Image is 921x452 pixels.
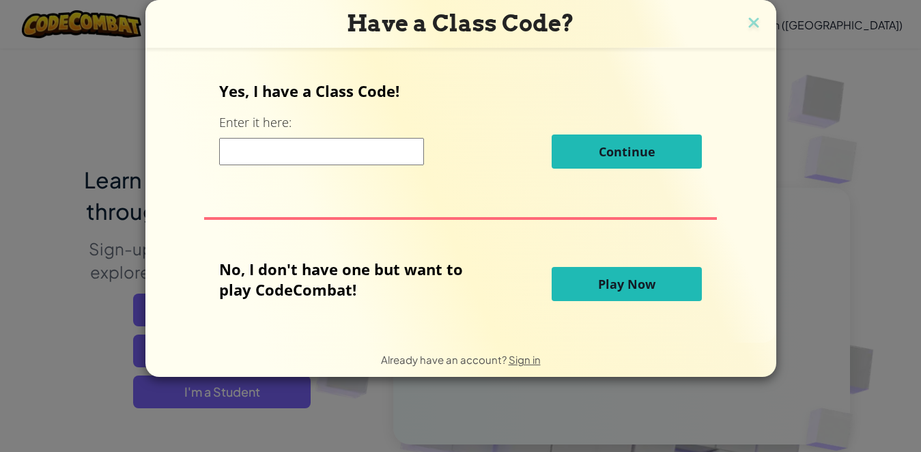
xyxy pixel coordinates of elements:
[219,114,292,131] label: Enter it here:
[219,259,483,300] p: No, I don't have one but want to play CodeCombat!
[219,81,702,101] p: Yes, I have a Class Code!
[552,135,702,169] button: Continue
[509,353,541,366] a: Sign in
[745,14,763,34] img: close icon
[552,267,702,301] button: Play Now
[347,10,574,37] span: Have a Class Code?
[381,353,509,366] span: Already have an account?
[599,143,655,160] span: Continue
[598,276,655,292] span: Play Now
